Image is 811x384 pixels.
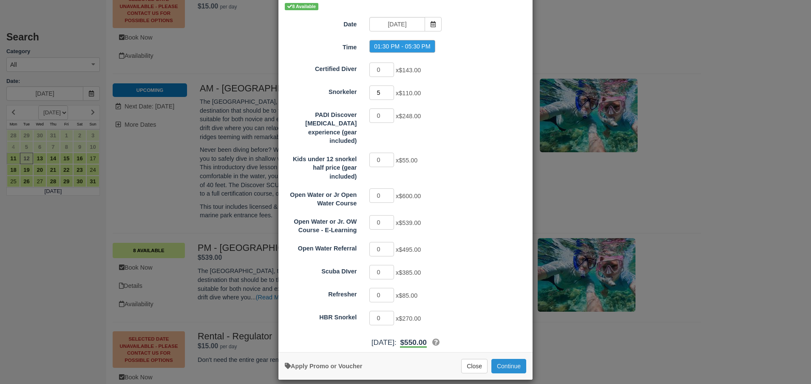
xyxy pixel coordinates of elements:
[278,214,363,235] label: Open Water or Jr. OW Course - E-Learning
[396,113,421,119] span: x
[278,62,363,74] label: Certified Diver
[369,108,394,123] input: PADI Discover Scuba Diving experience (gear included)
[369,40,435,53] label: 01:30 PM - 05:30 PM
[396,292,417,299] span: x
[278,108,363,145] label: PADI Discover Scuba Diving experience (gear included)
[396,193,421,199] span: x
[399,219,421,226] span: $539.00
[399,315,421,322] span: $270.00
[278,152,363,181] label: Kids under 12 snorkel half price (gear included)
[369,288,394,302] input: Refresher
[278,85,363,97] label: Snorkeler
[278,287,363,299] label: Refresher
[396,67,421,74] span: x
[278,17,363,29] label: Date
[285,363,362,370] a: Apply Voucher
[396,219,421,226] span: x
[369,265,394,279] input: Scuba DIver
[491,359,526,373] button: Add to Booking
[278,337,533,348] div: [DATE]:
[399,269,421,276] span: $385.00
[399,67,421,74] span: $143.00
[399,292,417,299] span: $85.00
[369,153,394,167] input: Kids under 12 snorkel half price (gear included)
[396,315,421,322] span: x
[399,90,421,97] span: $110.00
[399,246,421,253] span: $495.00
[278,40,363,52] label: Time
[278,188,363,208] label: Open Water or Jr Open Water Course
[369,215,394,230] input: Open Water or Jr. OW Course - E-Learning
[278,241,363,253] label: Open Water Referral
[369,63,394,77] input: Certified Diver
[369,85,394,100] input: Snorkeler
[285,3,318,10] span: 8 Available
[396,157,417,164] span: x
[396,90,421,97] span: x
[399,157,417,164] span: $55.00
[396,269,421,276] span: x
[396,246,421,253] span: x
[461,359,488,373] button: Close
[278,310,363,322] label: HBR Snorkel
[369,188,394,203] input: Open Water or Jr Open Water Course
[399,113,421,119] span: $248.00
[400,338,426,347] span: $550.00
[369,311,394,325] input: HBR Snorkel
[369,242,394,256] input: Open Water Referral
[278,264,363,276] label: Scuba DIver
[399,193,421,199] span: $600.00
